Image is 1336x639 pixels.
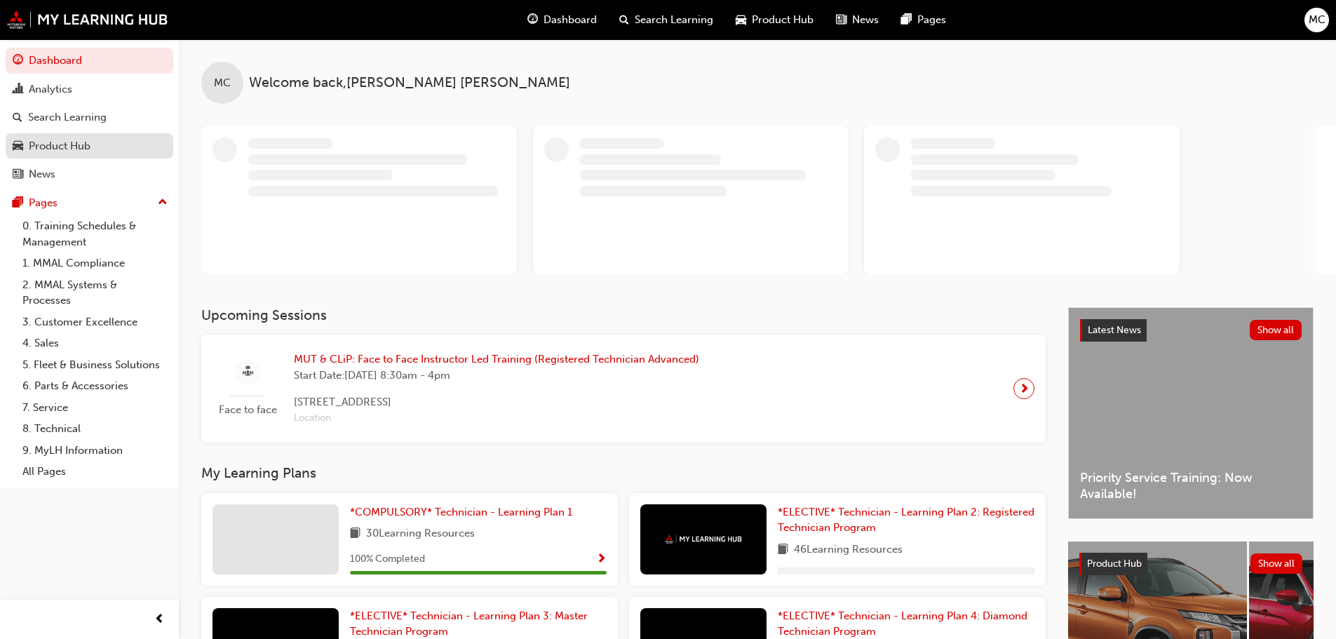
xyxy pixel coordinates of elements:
[544,12,597,28] span: Dashboard
[1079,553,1302,575] a: Product HubShow all
[13,112,22,124] span: search-icon
[154,611,165,628] span: prev-icon
[825,6,890,34] a: news-iconNews
[724,6,825,34] a: car-iconProduct Hub
[6,133,173,159] a: Product Hub
[201,307,1046,323] h3: Upcoming Sessions
[7,11,168,29] img: mmal
[6,190,173,216] button: Pages
[527,11,538,29] span: guage-icon
[294,410,699,426] span: Location
[1250,553,1303,574] button: Show all
[917,12,946,28] span: Pages
[13,197,23,210] span: pages-icon
[608,6,724,34] a: search-iconSearch Learning
[665,534,742,544] img: mmal
[1080,470,1302,502] span: Priority Service Training: Now Available!
[778,610,1027,638] span: *ELECTIVE* Technician - Learning Plan 4: Diamond Technician Program
[596,551,607,568] button: Show Progress
[17,461,173,483] a: All Pages
[6,45,173,190] button: DashboardAnalyticsSearch LearningProduct HubNews
[243,363,253,381] span: sessionType_FACE_TO_FACE-icon
[6,161,173,187] a: News
[350,504,578,520] a: *COMPULSORY* Technician - Learning Plan 1
[778,506,1034,534] span: *ELECTIVE* Technician - Learning Plan 2: Registered Technician Program
[17,354,173,376] a: 5. Fleet & Business Solutions
[294,394,699,410] span: [STREET_ADDRESS]
[17,274,173,311] a: 2. MMAL Systems & Processes
[17,311,173,333] a: 3. Customer Excellence
[17,418,173,440] a: 8. Technical
[1068,307,1314,519] a: Latest NewsShow allPriority Service Training: Now Available!
[1309,12,1325,28] span: MC
[350,506,572,518] span: *COMPULSORY* Technician - Learning Plan 1
[13,168,23,181] span: news-icon
[17,440,173,462] a: 9. MyLH Information
[778,504,1034,536] a: *ELECTIVE* Technician - Learning Plan 2: Registered Technician Program
[294,351,699,368] span: MUT & CLiP: Face to Face Instructor Led Training (Registered Technician Advanced)
[6,76,173,102] a: Analytics
[158,194,168,212] span: up-icon
[1019,379,1030,398] span: next-icon
[17,215,173,253] a: 0. Training Schedules & Management
[17,253,173,274] a: 1. MMAL Compliance
[852,12,879,28] span: News
[1087,558,1142,570] span: Product Hub
[6,48,173,74] a: Dashboard
[1304,8,1329,32] button: MC
[212,346,1034,431] a: Face to faceMUT & CLiP: Face to Face Instructor Led Training (Registered Technician Advanced)Star...
[901,11,912,29] span: pages-icon
[17,332,173,354] a: 4. Sales
[17,397,173,419] a: 7. Service
[890,6,957,34] a: pages-iconPages
[1080,319,1302,342] a: Latest NewsShow all
[212,402,283,418] span: Face to face
[29,195,58,211] div: Pages
[214,75,231,91] span: MC
[28,109,107,126] div: Search Learning
[366,525,475,543] span: 30 Learning Resources
[1088,324,1141,336] span: Latest News
[752,12,814,28] span: Product Hub
[794,542,903,559] span: 46 Learning Resources
[516,6,608,34] a: guage-iconDashboard
[6,105,173,130] a: Search Learning
[736,11,746,29] span: car-icon
[619,11,629,29] span: search-icon
[778,542,788,559] span: book-icon
[17,375,173,397] a: 6. Parts & Accessories
[13,83,23,96] span: chart-icon
[201,465,1046,481] h3: My Learning Plans
[29,138,90,154] div: Product Hub
[29,166,55,182] div: News
[596,553,607,566] span: Show Progress
[1250,320,1302,340] button: Show all
[249,75,570,91] span: Welcome back , [PERSON_NAME] [PERSON_NAME]
[836,11,846,29] span: news-icon
[29,81,72,97] div: Analytics
[294,368,699,384] span: Start Date: [DATE] 8:30am - 4pm
[350,610,588,638] span: *ELECTIVE* Technician - Learning Plan 3: Master Technician Program
[350,551,425,567] span: 100 % Completed
[13,55,23,67] span: guage-icon
[13,140,23,153] span: car-icon
[350,525,360,543] span: book-icon
[635,12,713,28] span: Search Learning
